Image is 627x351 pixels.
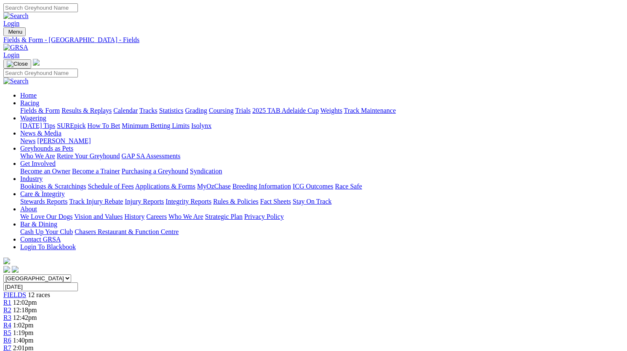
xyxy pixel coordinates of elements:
[12,266,19,273] img: twitter.svg
[8,29,22,35] span: Menu
[20,221,57,228] a: Bar & Dining
[3,3,78,12] input: Search
[146,213,167,220] a: Careers
[20,198,624,205] div: Care & Integrity
[20,114,46,122] a: Wagering
[13,299,37,306] span: 12:02pm
[213,198,259,205] a: Rules & Policies
[122,122,189,129] a: Minimum Betting Limits
[320,107,342,114] a: Weights
[20,152,624,160] div: Greyhounds as Pets
[69,198,123,205] a: Track Injury Rebate
[20,145,73,152] a: Greyhounds as Pets
[3,337,11,344] a: R6
[28,291,50,298] span: 12 races
[124,213,144,220] a: History
[3,27,26,36] button: Toggle navigation
[20,243,76,250] a: Login To Blackbook
[139,107,157,114] a: Tracks
[3,258,10,264] img: logo-grsa-white.png
[252,107,319,114] a: 2025 TAB Adelaide Cup
[3,36,624,44] a: Fields & Form - [GEOGRAPHIC_DATA] - Fields
[57,152,120,160] a: Retire Your Greyhound
[57,122,85,129] a: SUREpick
[235,107,251,114] a: Trials
[3,51,19,58] a: Login
[122,168,188,175] a: Purchasing a Greyhound
[20,92,37,99] a: Home
[3,299,11,306] a: R1
[61,107,112,114] a: Results & Replays
[88,122,120,129] a: How To Bet
[20,198,67,205] a: Stewards Reports
[20,205,37,213] a: About
[190,168,222,175] a: Syndication
[344,107,396,114] a: Track Maintenance
[33,59,40,66] img: logo-grsa-white.png
[197,183,231,190] a: MyOzChase
[3,291,26,298] a: FIELDS
[293,183,333,190] a: ICG Outcomes
[205,213,243,220] a: Strategic Plan
[37,137,91,144] a: [PERSON_NAME]
[13,337,34,344] span: 1:40pm
[3,59,31,69] button: Toggle navigation
[159,107,184,114] a: Statistics
[20,160,56,167] a: Get Involved
[13,329,34,336] span: 1:19pm
[232,183,291,190] a: Breeding Information
[3,77,29,85] img: Search
[20,168,70,175] a: Become an Owner
[125,198,164,205] a: Injury Reports
[13,306,37,314] span: 12:18pm
[3,282,78,291] input: Select date
[74,213,123,220] a: Vision and Values
[3,69,78,77] input: Search
[20,122,624,130] div: Wagering
[293,198,331,205] a: Stay On Track
[3,314,11,321] a: R3
[72,168,120,175] a: Become a Trainer
[3,322,11,329] a: R4
[75,228,179,235] a: Chasers Restaurant & Function Centre
[20,107,60,114] a: Fields & Form
[20,228,73,235] a: Cash Up Your Club
[20,213,72,220] a: We Love Our Dogs
[3,266,10,273] img: facebook.svg
[135,183,195,190] a: Applications & Forms
[20,137,624,145] div: News & Media
[20,183,624,190] div: Industry
[122,152,181,160] a: GAP SA Assessments
[13,322,34,329] span: 1:02pm
[3,44,28,51] img: GRSA
[3,12,29,20] img: Search
[20,130,61,137] a: News & Media
[20,137,35,144] a: News
[20,183,86,190] a: Bookings & Scratchings
[20,213,624,221] div: About
[168,213,203,220] a: Who We Are
[20,168,624,175] div: Get Involved
[191,122,211,129] a: Isolynx
[185,107,207,114] a: Grading
[20,228,624,236] div: Bar & Dining
[165,198,211,205] a: Integrity Reports
[20,152,55,160] a: Who We Are
[7,61,28,67] img: Close
[260,198,291,205] a: Fact Sheets
[3,306,11,314] a: R2
[20,236,61,243] a: Contact GRSA
[113,107,138,114] a: Calendar
[3,20,19,27] a: Login
[20,190,65,197] a: Care & Integrity
[3,329,11,336] a: R5
[335,183,362,190] a: Race Safe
